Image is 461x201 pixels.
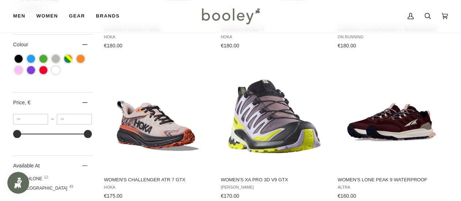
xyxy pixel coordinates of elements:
span: Colour: Green [39,55,47,63]
span: €160.00 [337,193,356,199]
span: €180.00 [221,43,239,49]
img: Booley [199,5,262,27]
iframe: Button to open loyalty program pop-up [7,172,29,194]
span: On Running [337,35,445,39]
span: Colour: Orange [77,55,85,63]
span: Athlone [13,175,44,182]
span: 49 [69,185,73,189]
input: Minimum value [13,114,48,124]
span: Price [13,100,30,105]
span: Colour: Grey [52,55,60,63]
input: Maximum value [57,114,92,124]
span: Colour: Multicolour [64,55,72,63]
span: Colour: Blue [27,55,35,63]
span: Women's XA Pro 3D V9 GTX [221,177,328,183]
span: Altra [337,185,445,190]
span: Men [13,12,26,20]
span: Colour: Purple [27,66,35,74]
span: Hoka [104,35,211,39]
span: Gear [69,12,85,20]
span: Hoka [221,35,328,39]
img: Hoka Women's Challenger ATR 7 GTX Cosmic Pearl / Galaxy - Booley Galway [103,62,212,171]
span: Available At [13,163,40,169]
span: 12 [44,175,48,179]
span: Hoka [104,185,211,190]
span: Women's Lone Peak 9 Waterproof [337,177,445,183]
span: Colour: Pink [15,66,23,74]
span: €180.00 [104,43,122,49]
span: Colour [13,42,34,47]
span: €170.00 [221,193,239,199]
span: €175.00 [104,193,122,199]
span: €180.00 [337,43,356,49]
span: , € [25,100,31,105]
span: Women's Challenger ATR 7 GTX [104,177,211,183]
span: Brands [96,12,120,20]
img: Salomon Women's XA Pro 3D V9 GTX Moonscape / Orchid Petal / Sulphur Spring- Booley Galway [220,62,329,171]
span: Colour: Black [15,55,23,63]
span: – [48,116,57,121]
span: [PERSON_NAME] [221,185,328,190]
span: [GEOGRAPHIC_DATA] [13,185,70,192]
span: Colour: Red [39,66,47,74]
span: Women [36,12,58,20]
span: Colour: White [52,66,60,74]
